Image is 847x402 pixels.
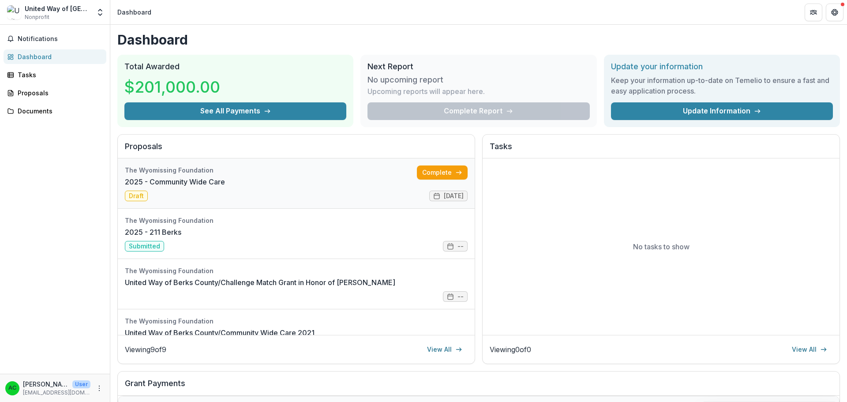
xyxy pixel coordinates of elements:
[4,49,106,64] a: Dashboard
[7,5,21,19] img: United Way of Berks County
[94,4,106,21] button: Open entity switcher
[611,75,833,96] h3: Keep your information up-to-date on Temelio to ensure a fast and easy application process.
[18,35,103,43] span: Notifications
[490,344,531,355] p: Viewing 0 of 0
[611,102,833,120] a: Update Information
[490,142,832,158] h2: Tasks
[4,86,106,100] a: Proposals
[18,88,99,98] div: Proposals
[8,385,16,391] div: Ashley Chambers
[125,277,395,288] a: United Way of Berks County/Challenge Match Grant in Honor of [PERSON_NAME]
[117,8,151,17] div: Dashboard
[94,383,105,394] button: More
[367,62,589,71] h2: Next Report
[18,52,99,61] div: Dashboard
[18,70,99,79] div: Tasks
[611,62,833,71] h2: Update your information
[633,241,690,252] p: No tasks to show
[23,379,69,389] p: [PERSON_NAME]
[417,165,468,180] a: Complete
[23,389,90,397] p: [EMAIL_ADDRESS][DOMAIN_NAME]
[117,32,840,48] h1: Dashboard
[4,68,106,82] a: Tasks
[124,102,346,120] button: See All Payments
[125,177,225,187] a: 2025 - Community Wide Care
[125,327,315,338] a: United Way of Berks County/Community Wide Care 2021
[25,13,49,21] span: Nonprofit
[124,62,346,71] h2: Total Awarded
[125,227,181,237] a: 2025 - 211 Berks
[787,342,832,357] a: View All
[125,344,166,355] p: Viewing 9 of 9
[18,106,99,116] div: Documents
[805,4,822,21] button: Partners
[125,379,832,395] h2: Grant Payments
[367,75,443,85] h3: No upcoming report
[4,104,106,118] a: Documents
[124,75,220,99] h3: $201,000.00
[25,4,90,13] div: United Way of [GEOGRAPHIC_DATA]
[826,4,843,21] button: Get Help
[4,32,106,46] button: Notifications
[72,380,90,388] p: User
[422,342,468,357] a: View All
[125,142,468,158] h2: Proposals
[114,6,155,19] nav: breadcrumb
[367,86,485,97] p: Upcoming reports will appear here.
